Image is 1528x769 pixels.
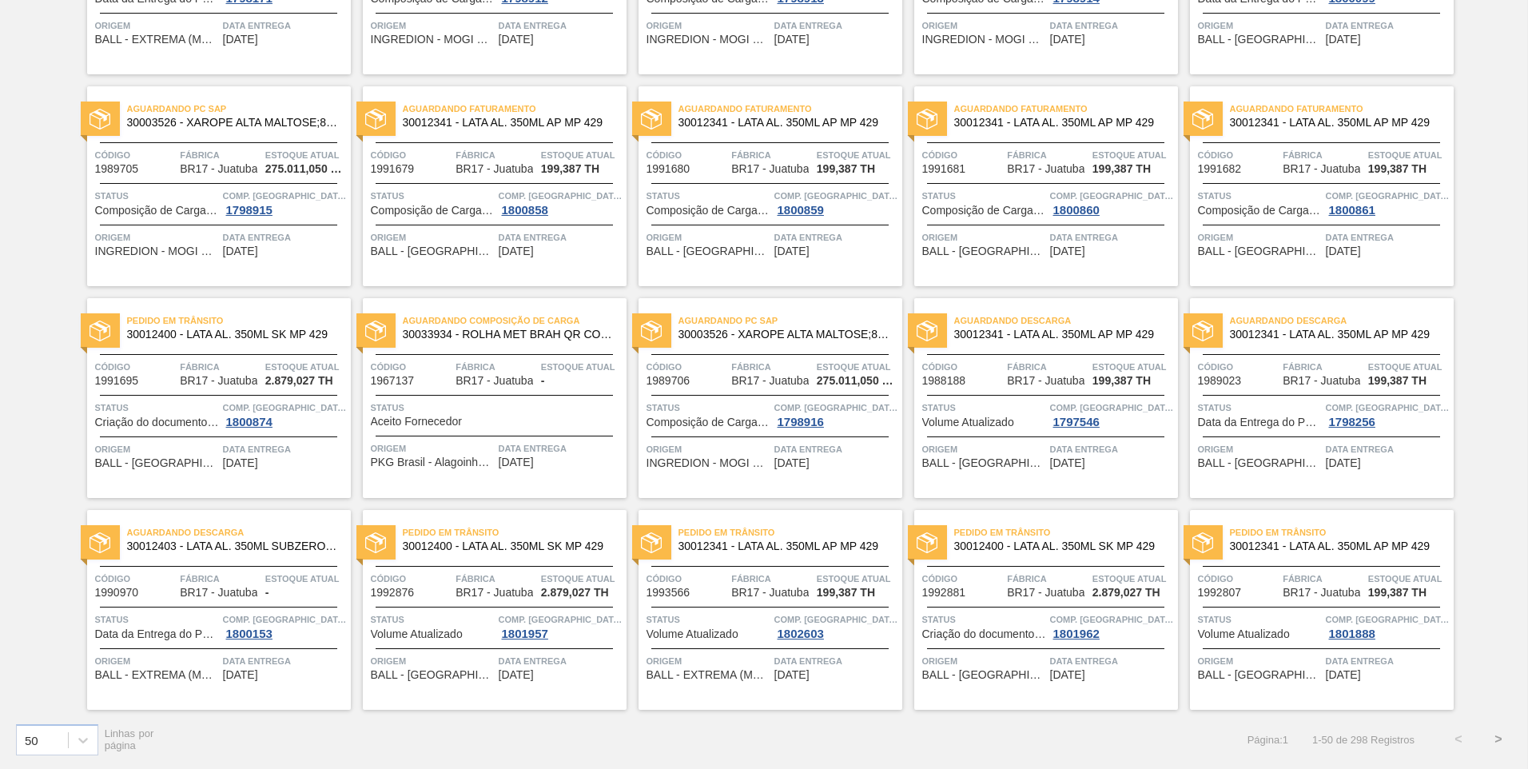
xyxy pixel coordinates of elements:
span: Data entrega [1050,18,1174,34]
span: BR17 - Juatuba [1007,375,1084,387]
span: BR17 - Juatuba [456,587,533,599]
img: status [365,109,386,129]
span: Estoque atual [1092,359,1174,375]
span: Código [922,571,1004,587]
span: 1967137 [371,375,415,387]
a: Comp. [GEOGRAPHIC_DATA]1802603 [774,612,898,640]
span: 18/07/2025 [774,34,810,46]
span: Estoque atual [541,359,623,375]
div: 1802603 [774,628,827,640]
span: INGREDION - MOGI GUAÇU 4120 (SP) [647,457,770,469]
span: 199,387 TH [541,163,599,175]
div: 1797546 [1050,416,1103,428]
span: Comp. Carga [223,188,347,204]
span: Estoque atual [265,147,347,163]
span: Comp. Carga [1050,188,1174,204]
span: 199,387 TH [1092,375,1151,387]
span: 30003526 - XAROPE ALTA MALTOSE;82%;; [127,117,338,129]
span: 2.879,027 TH [1092,587,1160,599]
span: Pedido em Trânsito [1230,524,1454,540]
span: Data entrega [499,229,623,245]
span: BR17 - Juatuba [456,163,533,175]
span: Criação do documento VIM [922,628,1046,640]
span: Data entrega [223,653,347,669]
span: Status [647,612,770,628]
span: 21/07/2025 [1050,245,1085,257]
span: 30012400 - LATA AL. 350ML SK MP 429 [127,329,338,341]
a: Comp. [GEOGRAPHIC_DATA]1798915 [223,188,347,217]
span: Data da Entrega do Pedido Atrasada [95,628,219,640]
span: BALL - TRÊS RIOS (RJ) [371,245,495,257]
span: 30012341 - LATA AL. 350ML AP MP 429 [1230,540,1441,552]
span: Origem [95,229,219,245]
span: 275.011,050 KG [265,163,347,175]
span: Estoque atual [817,147,898,163]
span: BALL - TRÊS RIOS (RJ) [922,457,1046,469]
span: Volume Atualizado [1198,628,1290,640]
span: Origem [371,18,495,34]
span: 17/07/2025 [499,34,534,46]
span: Origem [922,653,1046,669]
span: Estoque atual [817,359,898,375]
span: Origem [922,229,1046,245]
span: BALL - TRÊS RIOS (RJ) [95,457,219,469]
a: statusAguardando PC SAP30003526 - XAROPE ALTA MALTOSE;82%;;Código1989706FábricaBR17 - JuatubaEsto... [627,298,902,498]
span: BALL - TRÊS RIOS (RJ) [1198,245,1322,257]
span: Estoque atual [817,571,898,587]
span: Origem [922,18,1046,34]
span: Pedido em Trânsito [678,524,902,540]
a: statusAguardando Descarga30012403 - LATA AL. 350ML SUBZERO 429Código1990970FábricaBR17 - JuatubaE... [75,510,351,710]
span: Data entrega [1326,18,1450,34]
span: 21/07/2025 [499,245,534,257]
span: Fábrica [1007,359,1088,375]
span: Status [95,612,219,628]
span: 1993566 [647,587,690,599]
img: status [917,321,937,341]
span: Comp. Carga [1326,400,1450,416]
div: 1800858 [499,204,551,217]
span: 21/07/2025 [774,245,810,257]
span: Comp. Carga [1050,612,1174,628]
span: Código [922,147,1004,163]
span: - [541,375,545,387]
a: Comp. [GEOGRAPHIC_DATA]1800859 [774,188,898,217]
span: 21/07/2025 [774,457,810,469]
span: Estoque atual [541,571,623,587]
span: Fábrica [731,571,813,587]
a: statusPedido em Trânsito30012400 - LATA AL. 350ML SK MP 429Código1992881FábricaBR17 - JuatubaEsto... [902,510,1178,710]
span: Composição de Carga Criada Por Volume [95,205,219,217]
div: 1798256 [1326,416,1379,428]
span: Origem [647,229,770,245]
span: Comp. Carga [774,400,898,416]
span: Criação do documento VIM [95,416,219,428]
span: BR17 - Juatuba [1283,587,1360,599]
a: statusPedido em Trânsito30012341 - LATA AL. 350ML AP MP 429Código1992807FábricaBR17 - JuatubaEsto... [1178,510,1454,710]
span: Estoque atual [265,571,347,587]
span: Aguardando Faturamento [954,101,1178,117]
span: Fábrica [456,359,537,375]
img: status [917,532,937,553]
span: Pedido em Trânsito [127,313,351,329]
span: Origem [1198,229,1322,245]
span: 1989023 [1198,375,1242,387]
span: Data da Entrega do Pedido Atrasada [1198,416,1322,428]
span: Origem [371,653,495,669]
span: Composição de Carga Aceita [922,205,1046,217]
span: Composição de Carga Aceita [647,205,770,217]
span: BALL - TRÊS RIOS (RJ) [1198,457,1322,469]
span: Código [922,359,1004,375]
span: Composição de Carga Aceita [1198,205,1322,217]
a: Comp. [GEOGRAPHIC_DATA]1798916 [774,400,898,428]
span: 1991680 [647,163,690,175]
span: 199,387 TH [817,163,875,175]
a: statusAguardando Faturamento30012341 - LATA AL. 350ML AP MP 429Código1991680FábricaBR17 - Juatuba... [627,86,902,286]
span: 1991695 [95,375,139,387]
span: Data entrega [1050,229,1174,245]
span: 30012341 - LATA AL. 350ML AP MP 429 [678,540,889,552]
span: Data entrega [1050,653,1174,669]
div: 1801957 [499,628,551,640]
span: 199,387 TH [1368,375,1427,387]
span: BALL - TRÊS RIOS (RJ) [922,245,1046,257]
span: Comp. Carga [1326,612,1450,628]
span: Status [371,400,623,416]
